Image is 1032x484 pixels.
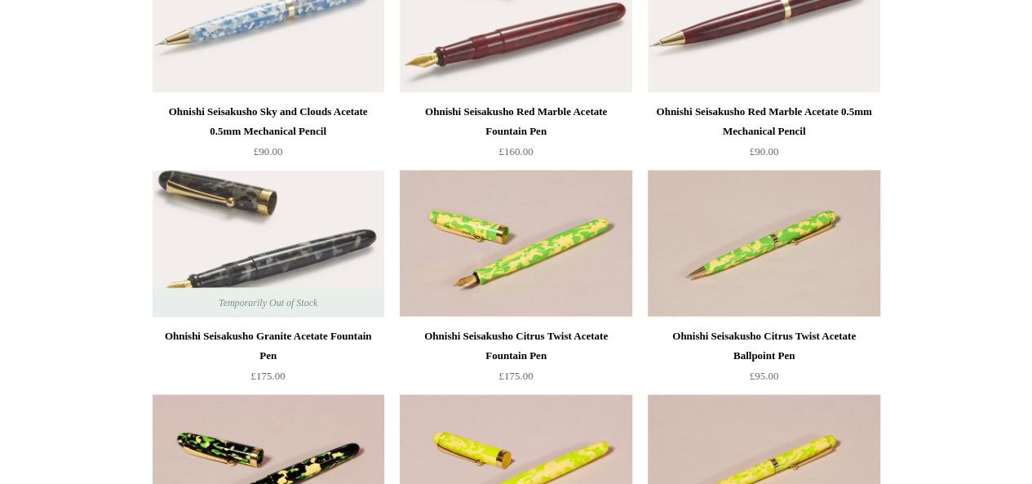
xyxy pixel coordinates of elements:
[400,171,631,317] a: Ohnishi Seisakusho Citrus Twist Acetate Fountain Pen Ohnishi Seisakusho Citrus Twist Acetate Foun...
[404,326,627,366] div: Ohnishi Seisakusho Citrus Twist Acetate Fountain Pen
[157,102,380,141] div: Ohnishi Seisakusho Sky and Clouds Acetate 0.5mm Mechanical Pencil
[153,171,384,317] a: Ohnishi Seisakusho Granite Acetate Fountain Pen Ohnishi Seisakusho Granite Acetate Fountain Pen T...
[153,171,384,317] img: Ohnishi Seisakusho Granite Acetate Fountain Pen
[648,102,879,169] a: Ohnishi Seisakusho Red Marble Acetate 0.5mm Mechanical Pencil £90.00
[652,326,875,366] div: Ohnishi Seisakusho Citrus Twist Acetate Ballpoint Pen
[400,326,631,393] a: Ohnishi Seisakusho Citrus Twist Acetate Fountain Pen £175.00
[400,171,631,317] img: Ohnishi Seisakusho Citrus Twist Acetate Fountain Pen
[157,326,380,366] div: Ohnishi Seisakusho Granite Acetate Fountain Pen
[202,288,334,317] span: Temporarily Out of Stock
[250,370,285,382] span: £175.00
[153,102,384,169] a: Ohnishi Seisakusho Sky and Clouds Acetate 0.5mm Mechanical Pencil £90.00
[648,171,879,317] a: Ohnishi Seisakusho Citrus Twist Acetate Ballpoint Pen Ohnishi Seisakusho Citrus Twist Acetate Bal...
[652,102,875,141] div: Ohnishi Seisakusho Red Marble Acetate 0.5mm Mechanical Pencil
[254,145,283,158] span: £90.00
[498,370,533,382] span: £175.00
[498,145,533,158] span: £160.00
[400,102,631,169] a: Ohnishi Seisakusho Red Marble Acetate Fountain Pen £160.00
[153,326,384,393] a: Ohnishi Seisakusho Granite Acetate Fountain Pen £175.00
[750,145,779,158] span: £90.00
[750,370,779,382] span: £95.00
[648,326,879,393] a: Ohnishi Seisakusho Citrus Twist Acetate Ballpoint Pen £95.00
[404,102,627,141] div: Ohnishi Seisakusho Red Marble Acetate Fountain Pen
[648,171,879,317] img: Ohnishi Seisakusho Citrus Twist Acetate Ballpoint Pen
